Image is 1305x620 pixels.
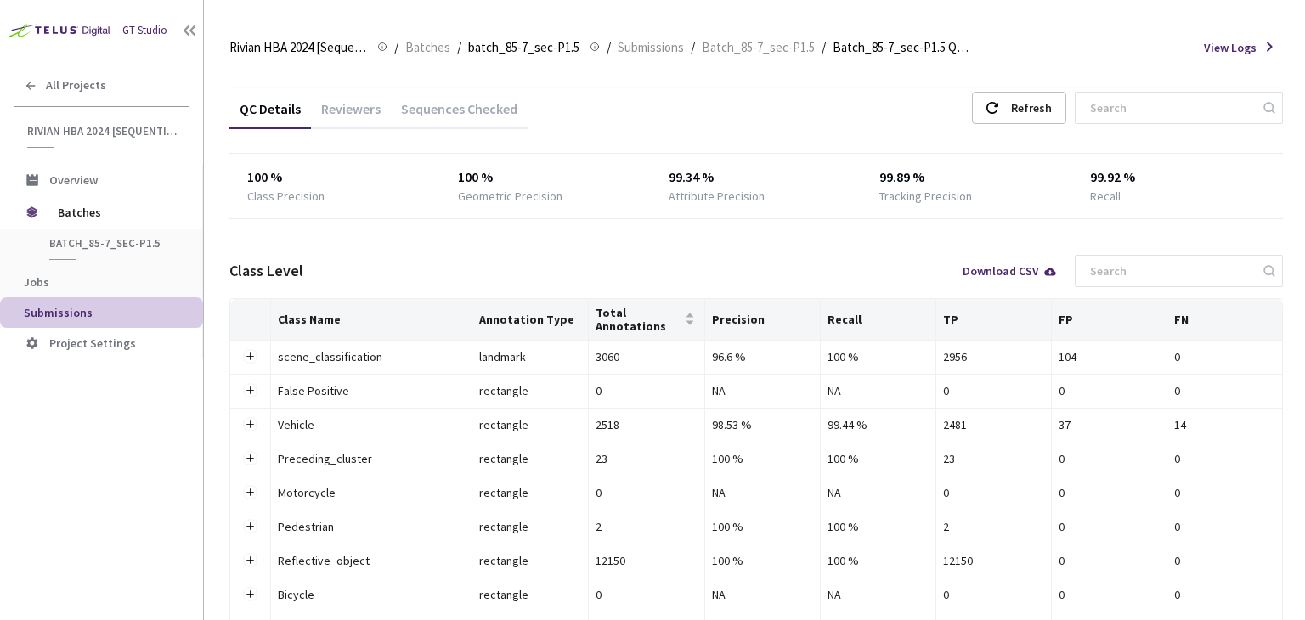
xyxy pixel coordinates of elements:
[712,415,814,434] div: 98.53 %
[479,585,581,604] div: rectangle
[1059,585,1160,604] div: 0
[229,37,367,58] span: Rivian HBA 2024 [Sequential]
[24,274,49,290] span: Jobs
[1204,39,1257,56] span: View Logs
[1174,585,1275,604] div: 0
[405,37,450,58] span: Batches
[278,449,465,468] div: Preceding_cluster
[828,517,929,536] div: 100 %
[243,350,257,364] button: Expand row
[247,167,423,188] div: 100 %
[596,347,698,366] div: 3060
[936,299,1052,341] th: TP
[712,517,814,536] div: 100 %
[271,299,472,341] th: Class Name
[596,449,698,468] div: 23
[243,384,257,397] button: Expand row
[243,554,257,567] button: Expand row
[1052,299,1167,341] th: FP
[122,23,167,39] div: GT Studio
[943,415,1044,434] div: 2481
[712,483,814,502] div: NA
[479,483,581,502] div: rectangle
[596,551,698,570] div: 12150
[1059,381,1160,400] div: 0
[589,299,705,341] th: Total Annotations
[243,520,257,533] button: Expand row
[394,37,398,58] li: /
[712,381,814,400] div: NA
[596,483,698,502] div: 0
[27,124,179,138] span: Rivian HBA 2024 [Sequential]
[943,483,1044,502] div: 0
[879,167,1055,188] div: 99.89 %
[607,37,611,58] li: /
[479,551,581,570] div: rectangle
[833,37,970,58] span: Batch_85-7_sec-P1.5 QC - [DATE]
[49,335,136,351] span: Project Settings
[596,381,698,400] div: 0
[243,486,257,499] button: Expand row
[1080,93,1261,123] input: Search
[457,37,461,58] li: /
[402,37,454,56] a: Batches
[479,381,581,400] div: rectangle
[1090,167,1266,188] div: 99.92 %
[1059,551,1160,570] div: 0
[391,100,528,129] div: Sequences Checked
[691,37,695,58] li: /
[698,37,818,56] a: Batch_85-7_sec-P1.5
[614,37,687,56] a: Submissions
[1059,449,1160,468] div: 0
[24,305,93,320] span: Submissions
[712,585,814,604] div: NA
[243,588,257,601] button: Expand row
[596,517,698,536] div: 2
[479,449,581,468] div: rectangle
[879,188,972,205] div: Tracking Precision
[278,585,465,604] div: Bicycle
[618,37,684,58] span: Submissions
[712,347,814,366] div: 96.6 %
[472,299,589,341] th: Annotation Type
[1174,483,1275,502] div: 0
[943,347,1044,366] div: 2956
[49,236,175,251] span: batch_85-7_sec-P1.5
[278,551,465,570] div: Reflective_object
[1174,449,1275,468] div: 0
[712,449,814,468] div: 100 %
[1174,381,1275,400] div: 0
[1090,188,1121,205] div: Recall
[1080,256,1261,286] input: Search
[1059,483,1160,502] div: 0
[278,517,465,536] div: Pedestrian
[705,299,822,341] th: Precision
[943,517,1044,536] div: 2
[479,415,581,434] div: rectangle
[1174,347,1275,366] div: 0
[58,195,174,229] span: Batches
[821,299,936,341] th: Recall
[278,415,465,434] div: Vehicle
[49,172,98,188] span: Overview
[229,100,311,129] div: QC Details
[278,483,465,502] div: Motorcycle
[1011,93,1052,123] div: Refresh
[458,188,562,205] div: Geometric Precision
[596,415,698,434] div: 2518
[311,100,391,129] div: Reviewers
[1167,299,1283,341] th: FN
[479,517,581,536] div: rectangle
[828,585,929,604] div: NA
[596,306,681,333] span: Total Annotations
[1174,517,1275,536] div: 0
[243,418,257,431] button: Expand row
[1059,415,1160,434] div: 37
[229,260,303,282] div: Class Level
[828,415,929,434] div: 99.44 %
[1059,517,1160,536] div: 0
[243,452,257,465] button: Expand row
[468,37,579,58] span: batch_85-7_sec-P1.5
[943,551,1044,570] div: 12150
[828,347,929,366] div: 100 %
